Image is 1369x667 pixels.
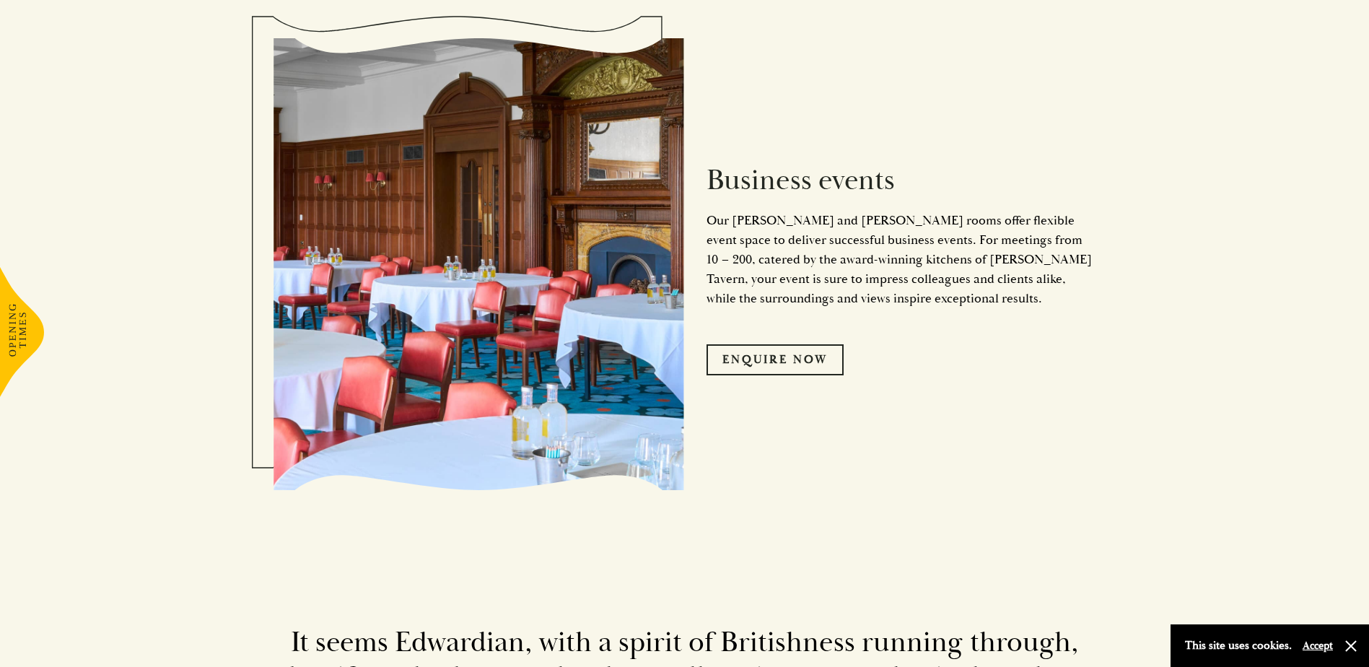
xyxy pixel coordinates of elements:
button: Close and accept [1344,639,1358,653]
a: Enquire Now [707,344,844,375]
p: Our [PERSON_NAME] and [PERSON_NAME] rooms offer flexible event space to deliver successful busine... [707,211,1096,308]
h2: Business events [707,163,1096,198]
p: This site uses cookies. [1185,635,1292,656]
button: Accept [1303,639,1333,653]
